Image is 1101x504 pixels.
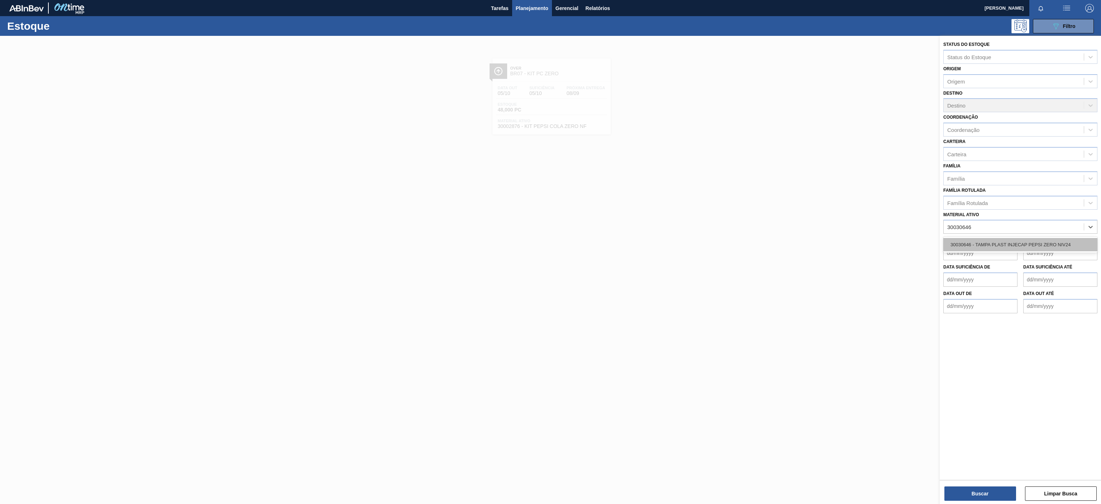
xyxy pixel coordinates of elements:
label: Data out de [943,291,972,296]
div: Família [947,175,965,181]
label: Carteira [943,139,966,144]
span: Relatórios [586,4,610,13]
input: dd/mm/yyyy [943,246,1017,260]
input: dd/mm/yyyy [1023,272,1097,287]
div: Coordenação [947,127,980,133]
div: Carteira [947,151,966,157]
img: TNhmsLtSVTkK8tSr43FrP2fwEKptu5GPRR3wAAAABJRU5ErkJggg== [9,5,44,11]
label: Status do Estoque [943,42,990,47]
div: Pogramando: nenhum usuário selecionado [1011,19,1029,33]
div: Origem [947,78,965,84]
input: dd/mm/yyyy [1023,246,1097,260]
label: Data suficiência até [1023,265,1072,270]
label: Origem [943,66,961,71]
img: Logout [1085,4,1094,13]
label: Destino [943,91,962,96]
label: Família Rotulada [943,188,986,193]
label: Família [943,163,961,168]
span: Filtro [1063,23,1076,29]
h1: Estoque [7,22,121,30]
div: Status do Estoque [947,54,991,60]
label: Data suficiência de [943,265,990,270]
label: Coordenação [943,115,978,120]
span: Gerencial [556,4,578,13]
label: Material ativo [943,212,979,217]
span: Tarefas [491,4,509,13]
span: Planejamento [516,4,548,13]
input: dd/mm/yyyy [943,272,1017,287]
label: Data out até [1023,291,1054,296]
div: 30030646 - TAMPA PLAST INJECAP PEPSI ZERO NIV24 [943,238,1097,251]
button: Notificações [1029,3,1052,13]
input: dd/mm/yyyy [943,299,1017,313]
div: Família Rotulada [947,200,988,206]
img: userActions [1062,4,1071,13]
input: dd/mm/yyyy [1023,299,1097,313]
button: Filtro [1033,19,1094,33]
